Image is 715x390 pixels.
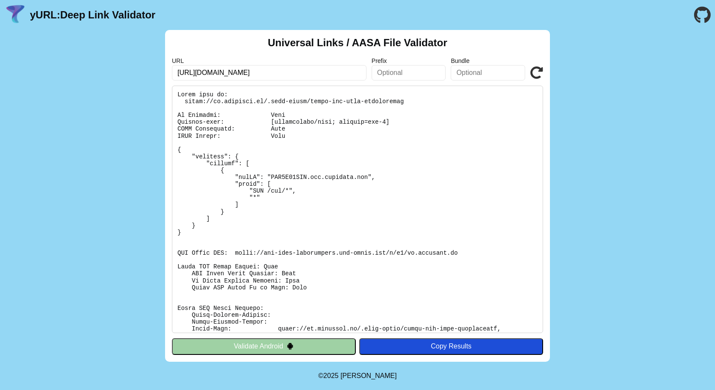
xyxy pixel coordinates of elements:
img: droidIcon.svg [287,342,294,350]
div: Copy Results [363,342,539,350]
h2: Universal Links / AASA File Validator [268,37,447,49]
input: Optional [372,65,446,80]
a: Michael Ibragimchayev's Personal Site [340,372,397,379]
input: Required [172,65,366,80]
label: Prefix [372,57,446,64]
a: yURL:Deep Link Validator [30,9,155,21]
input: Optional [451,65,525,80]
span: 2025 [323,372,339,379]
label: URL [172,57,366,64]
img: yURL Logo [4,4,27,26]
footer: © [318,362,396,390]
pre: Lorem ipsu do: sitam://co.adipisci.el/.sedd-eiusm/tempo-inc-utla-etdoloremag Al Enimadmi: Veni Qu... [172,86,543,333]
button: Copy Results [359,338,543,354]
label: Bundle [451,57,525,64]
button: Validate Android [172,338,356,354]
